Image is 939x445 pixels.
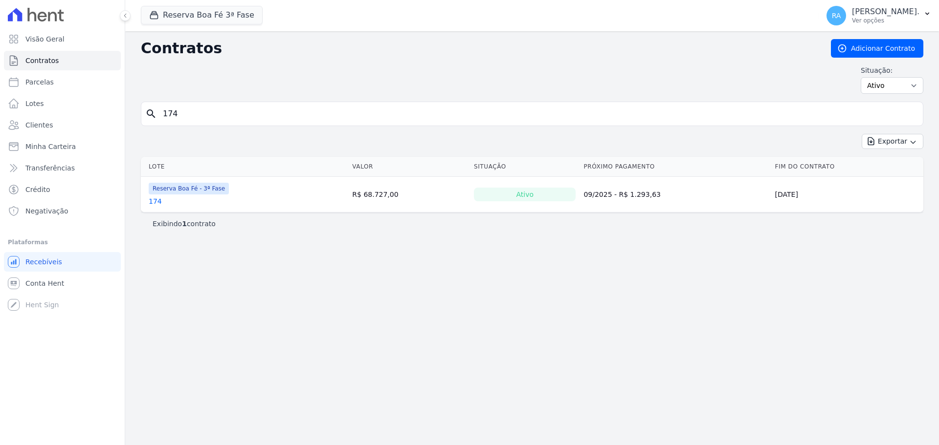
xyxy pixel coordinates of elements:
[25,120,53,130] span: Clientes
[25,257,62,267] span: Recebíveis
[4,29,121,49] a: Visão Geral
[4,158,121,178] a: Transferências
[25,99,44,108] span: Lotes
[182,220,187,228] b: 1
[852,7,919,17] p: [PERSON_NAME].
[145,108,157,120] i: search
[149,196,162,206] a: 174
[8,236,117,248] div: Plataformas
[4,115,121,135] a: Clientes
[580,157,771,177] th: Próximo Pagamento
[25,34,65,44] span: Visão Geral
[348,157,470,177] th: Valor
[4,252,121,272] a: Recebíveis
[771,157,923,177] th: Fim do Contrato
[4,180,121,199] a: Crédito
[4,274,121,293] a: Conta Hent
[4,51,121,70] a: Contratos
[4,72,121,92] a: Parcelas
[852,17,919,24] p: Ver opções
[470,157,580,177] th: Situação
[157,104,919,124] input: Buscar por nome do lote
[348,177,470,212] td: R$ 68.727,00
[862,134,923,149] button: Exportar
[25,163,75,173] span: Transferências
[25,77,54,87] span: Parcelas
[474,188,576,201] div: Ativo
[861,65,923,75] label: Situação:
[141,40,815,57] h2: Contratos
[141,6,263,24] button: Reserva Boa Fé 3ª Fase
[831,39,923,58] a: Adicionar Contrato
[4,137,121,156] a: Minha Carteira
[4,201,121,221] a: Negativação
[141,157,348,177] th: Lote
[25,56,59,65] span: Contratos
[4,94,121,113] a: Lotes
[583,191,661,198] a: 09/2025 - R$ 1.293,63
[25,185,50,194] span: Crédito
[25,142,76,151] span: Minha Carteira
[25,206,68,216] span: Negativação
[832,12,841,19] span: RA
[149,183,229,194] span: Reserva Boa Fé - 3ª Fase
[771,177,923,212] td: [DATE]
[25,278,64,288] span: Conta Hent
[153,219,216,229] p: Exibindo contrato
[819,2,939,29] button: RA [PERSON_NAME]. Ver opções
